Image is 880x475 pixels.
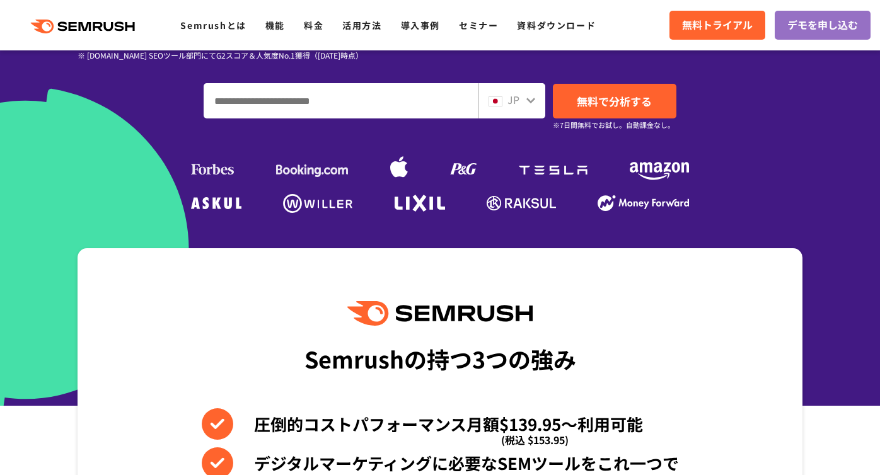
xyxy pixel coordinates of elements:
[669,11,765,40] a: 無料トライアル
[787,17,858,33] span: デモを申し込む
[342,19,381,31] a: 活用方法
[517,19,596,31] a: 資料ダウンロード
[347,301,533,326] img: Semrush
[204,84,477,118] input: ドメイン、キーワードまたはURLを入力してください
[775,11,871,40] a: デモを申し込む
[507,92,519,107] span: JP
[304,335,576,382] div: Semrushの持つ3つの強み
[553,84,676,118] a: 無料で分析する
[553,119,674,131] small: ※7日間無料でお試し。自動課金なし。
[304,19,323,31] a: 料金
[501,424,569,455] span: (税込 $153.95)
[78,49,440,61] div: ※ [DOMAIN_NAME] SEOツール部門にてG2スコア＆人気度No.1獲得（[DATE]時点）
[202,408,679,440] li: 圧倒的コストパフォーマンス月額$139.95〜利用可能
[180,19,246,31] a: Semrushとは
[577,93,652,109] span: 無料で分析する
[265,19,285,31] a: 機能
[401,19,440,31] a: 導入事例
[682,17,753,33] span: 無料トライアル
[459,19,498,31] a: セミナー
